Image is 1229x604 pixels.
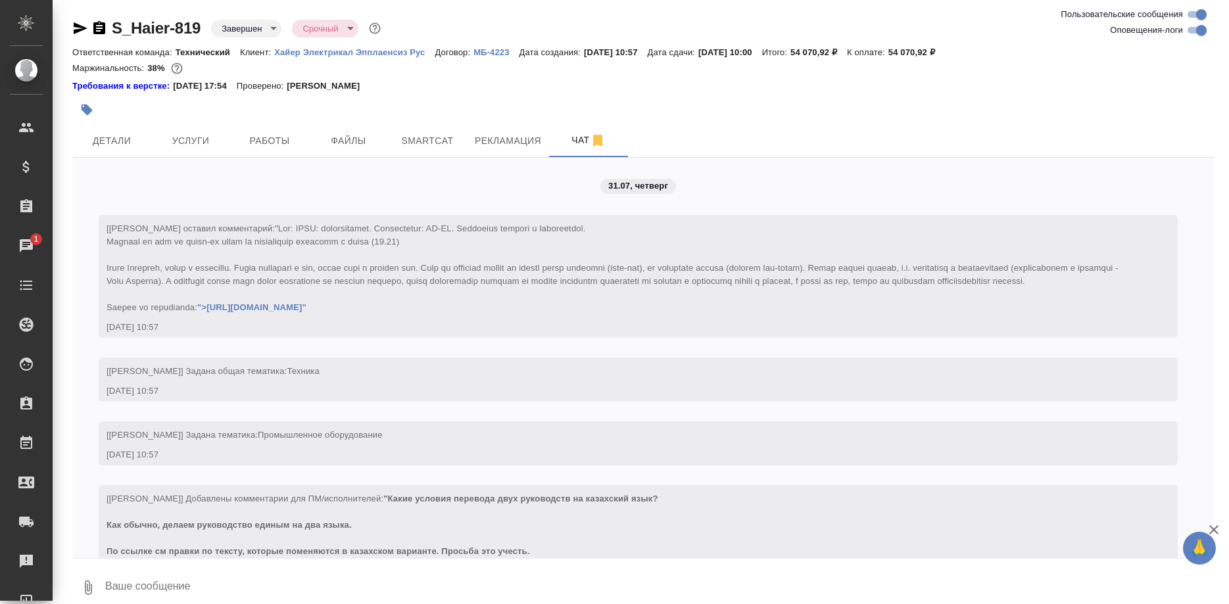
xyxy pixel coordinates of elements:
span: 1 [26,233,46,246]
a: ">[URL][DOMAIN_NAME]" [197,302,306,312]
a: 1 [3,229,49,262]
button: Скопировать ссылку [91,20,107,36]
span: [[PERSON_NAME]] Добавлены комментарии для ПМ/исполнителей: [107,494,826,582]
p: Технический [176,47,240,57]
p: 54 070,92 ₽ [888,47,945,57]
p: Хайер Электрикал Эпплаенсиз Рус [274,47,435,57]
p: 54 070,92 ₽ [790,47,847,57]
span: "Какие условия перевода двух руководств на казахский язык? Как обычно, делаем руководство единым ... [107,494,826,582]
button: Завершен [218,23,266,34]
p: [DATE] 17:54 [173,80,237,93]
a: S_Haier-819 [112,19,201,37]
p: 38% [147,63,168,73]
span: Промышленное оборудование [258,430,383,440]
p: [DATE] 10:00 [698,47,762,57]
svg: Отписаться [590,133,606,149]
button: Скопировать ссылку для ЯМессенджера [72,20,88,36]
span: Файлы [317,133,380,149]
p: Договор: [435,47,473,57]
button: Срочный [299,23,342,34]
a: Требования к верстке: [72,80,173,93]
div: Завершен [211,20,281,37]
p: Проверено: [237,80,287,93]
span: [[PERSON_NAME] оставил комментарий: [107,223,1121,312]
button: 🙏 [1183,532,1216,565]
span: Рекламация [475,133,541,149]
span: [[PERSON_NAME]] Задана общая тематика: [107,366,320,376]
div: [DATE] 10:57 [107,384,1132,398]
a: Хайер Электрикал Эпплаенсиз Рус [274,46,435,57]
button: 27834.10 RUB; [168,60,185,77]
p: Дата сдачи: [648,47,698,57]
span: Чат [557,132,620,149]
div: [DATE] 10:57 [107,448,1132,461]
p: К оплате: [847,47,888,57]
span: [[PERSON_NAME]] Задана тематика: [107,430,383,440]
a: МБ-4223 [473,46,519,57]
div: Нажми, чтобы открыть папку с инструкцией [72,80,173,93]
span: "Lor: IPSU: dolorsitamet. Consectetur: AD-EL. Seddoeius tempori u laboreetdol. Magnaal en adm ve ... [107,223,1121,312]
span: Детали [80,133,143,149]
p: Дата создания: [519,47,584,57]
button: Добавить тэг [72,95,101,124]
p: 31.07, четверг [608,179,668,193]
p: [DATE] 10:57 [584,47,648,57]
p: МБ-4223 [473,47,519,57]
div: [DATE] 10:57 [107,321,1132,334]
span: 🙏 [1188,534,1211,562]
p: Маржинальность: [72,63,147,73]
p: Ответственная команда: [72,47,176,57]
span: Услуги [159,133,222,149]
span: Пользовательские сообщения [1061,8,1183,21]
p: [PERSON_NAME] [287,80,370,93]
span: Оповещения-логи [1110,24,1183,37]
span: Техника [287,366,320,376]
span: Smartcat [396,133,459,149]
div: Завершен [292,20,358,37]
p: Клиент: [240,47,274,57]
span: Работы [238,133,301,149]
p: Итого: [762,47,790,57]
